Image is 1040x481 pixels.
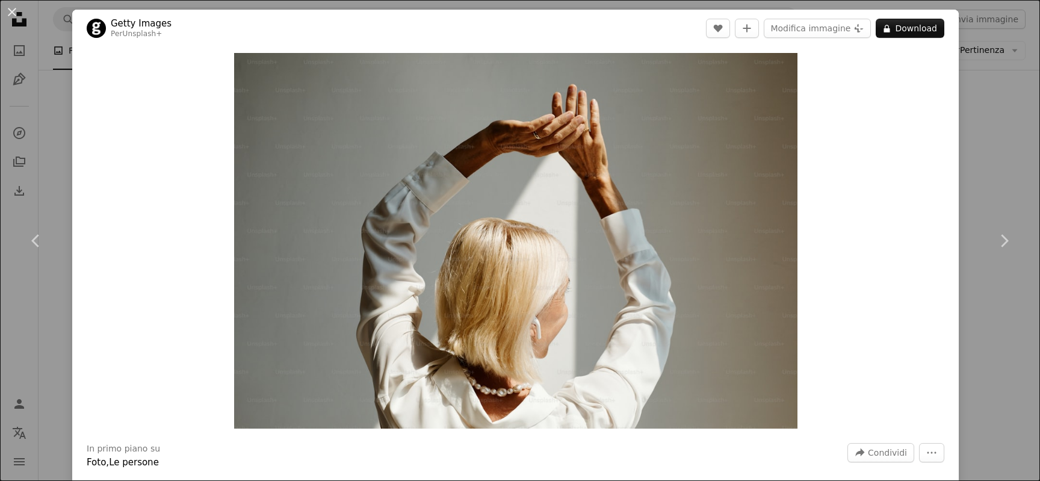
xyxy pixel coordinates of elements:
button: Altre azioni [919,443,944,462]
a: Getty Images [111,17,172,29]
h3: In primo piano su [87,443,160,455]
a: Avanti [968,183,1040,299]
button: Aggiungi alla Collezione [735,19,759,38]
a: Unsplash+ [123,29,162,38]
img: Ritratto della vista posteriore della donna matura elegante che balla illuminata dalla luce del s... [234,53,797,429]
span: , [106,457,109,468]
button: Mi piace [706,19,730,38]
span: Condividi [868,444,907,462]
a: Foto [87,457,106,468]
button: Modifica immagine [764,19,871,38]
button: Condividi questa immagine [847,443,914,462]
div: Per [111,29,172,39]
img: Vai al profilo di Getty Images [87,19,106,38]
button: Ingrandisci questa immagine [234,53,797,429]
a: Le persone [109,457,159,468]
button: Download [876,19,944,38]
